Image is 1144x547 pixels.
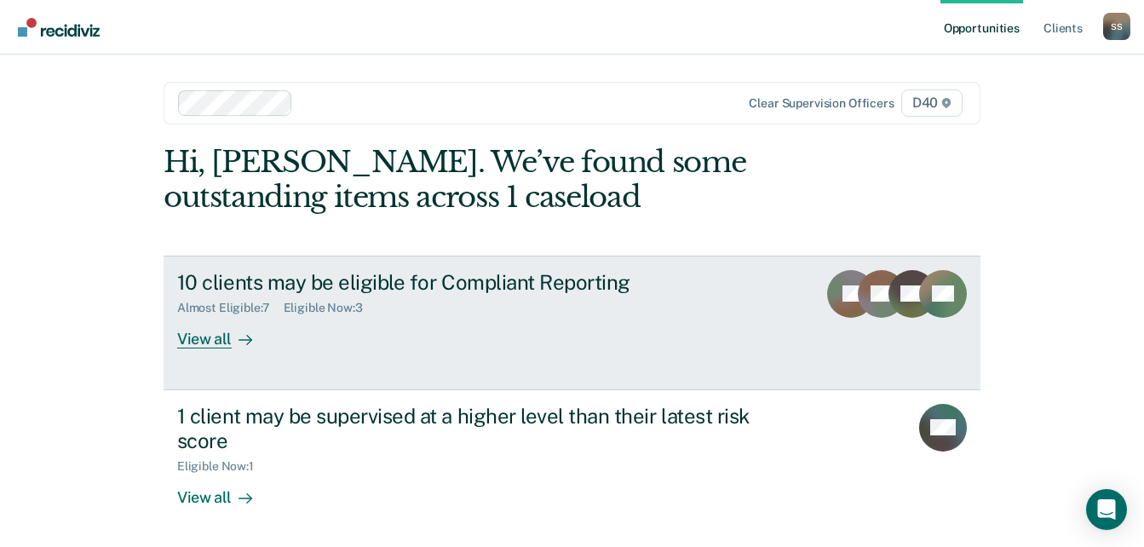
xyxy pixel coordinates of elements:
[284,301,377,315] div: Eligible Now : 3
[749,96,894,111] div: Clear supervision officers
[1086,489,1127,530] div: Open Intercom Messenger
[1103,13,1130,40] div: S S
[18,18,100,37] img: Recidiviz
[164,145,817,215] div: Hi, [PERSON_NAME]. We’ve found some outstanding items across 1 caseload
[177,459,267,474] div: Eligible Now : 1
[164,256,980,390] a: 10 clients may be eligible for Compliant ReportingAlmost Eligible:7Eligible Now:3View all
[177,474,273,507] div: View all
[901,89,963,117] span: D40
[177,270,775,295] div: 10 clients may be eligible for Compliant Reporting
[1103,13,1130,40] button: Profile dropdown button
[177,315,273,348] div: View all
[177,404,775,453] div: 1 client may be supervised at a higher level than their latest risk score
[177,301,284,315] div: Almost Eligible : 7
